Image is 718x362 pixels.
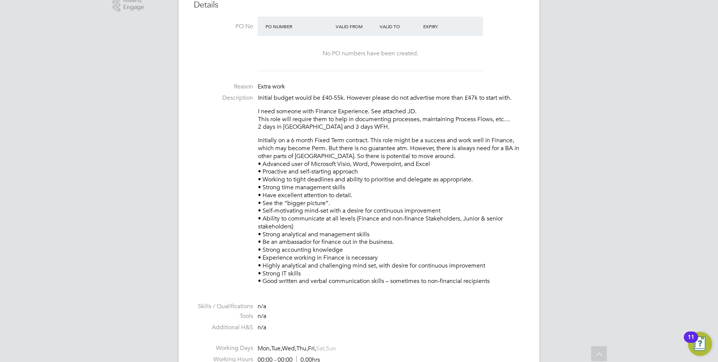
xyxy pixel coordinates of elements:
[688,337,694,347] div: 11
[194,83,253,91] label: Reason
[194,94,253,102] label: Description
[194,303,253,310] label: Skills / Qualifications
[265,50,475,58] div: No PO numbers have been created.
[264,20,334,33] div: PO Number
[271,345,282,352] span: Tue,
[123,4,144,11] span: Engage
[688,332,712,356] button: Open Resource Center, 11 new notifications
[258,94,524,102] p: Initial budget would be £40-55k. However please do not advertise more than £47k to start with.
[194,312,253,320] label: Tools
[282,345,296,352] span: Wed,
[378,20,422,33] div: Valid To
[258,137,524,285] p: Initially on a 6 month Fixed Term contract. This role might be a success and work well in Finance...
[258,83,285,90] span: Extra work
[296,345,308,352] span: Thu,
[334,20,378,33] div: Valid From
[308,345,316,352] span: Fri,
[316,345,326,352] span: Sat,
[194,344,253,352] label: Working Days
[258,324,266,331] span: n/a
[194,324,253,332] label: Additional H&S
[326,345,336,352] span: Sun
[194,23,253,30] label: PO No
[258,108,524,131] p: I need someone with Finance Experience. See attached JD. This role will require them to help in d...
[258,312,266,320] span: n/a
[421,20,465,33] div: Expiry
[258,345,271,352] span: Mon,
[258,303,266,310] span: n/a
